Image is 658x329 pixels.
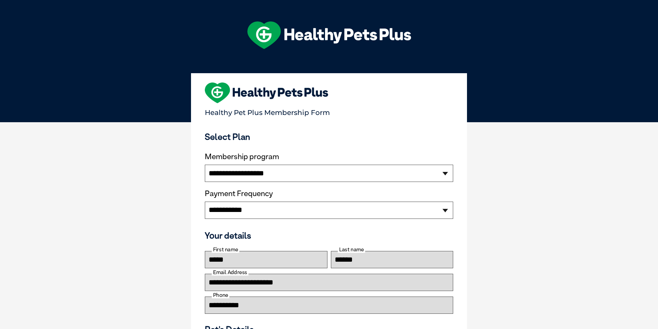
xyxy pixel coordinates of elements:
img: heart-shape-hpp-logo-large.png [205,83,328,103]
label: Email Address [212,269,248,275]
label: Membership program [205,152,453,161]
p: Healthy Pet Plus Membership Form [205,105,453,117]
img: hpp-logo-landscape-green-white.png [247,21,411,49]
label: First name [212,246,239,253]
h3: Select Plan [205,132,453,142]
label: Phone [212,292,229,298]
h3: Your details [205,230,453,241]
label: Payment Frequency [205,189,273,198]
label: Last name [338,246,365,253]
